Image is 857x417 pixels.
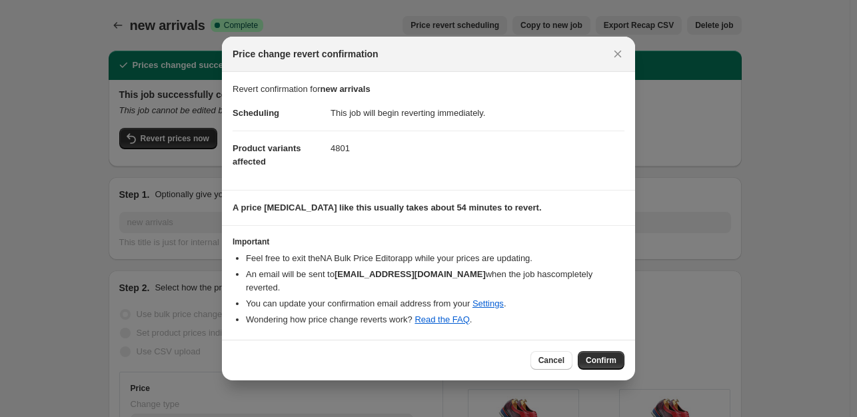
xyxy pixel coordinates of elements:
[233,83,624,96] p: Revert confirmation for
[538,355,564,366] span: Cancel
[530,351,572,370] button: Cancel
[233,47,379,61] span: Price change revert confirmation
[233,108,279,118] span: Scheduling
[331,96,624,131] dd: This job will begin reverting immediately.
[233,143,301,167] span: Product variants affected
[246,313,624,326] li: Wondering how price change reverts work? .
[335,269,486,279] b: [EMAIL_ADDRESS][DOMAIN_NAME]
[246,252,624,265] li: Feel free to exit the NA Bulk Price Editor app while your prices are updating.
[331,131,624,166] dd: 4801
[233,203,542,212] b: A price [MEDICAL_DATA] like this usually takes about 54 minutes to revert.
[578,351,624,370] button: Confirm
[586,355,616,366] span: Confirm
[233,236,624,247] h3: Important
[608,45,627,63] button: Close
[321,84,371,94] b: new arrivals
[246,297,624,310] li: You can update your confirmation email address from your .
[246,268,624,294] li: An email will be sent to when the job has completely reverted .
[415,314,469,324] a: Read the FAQ
[472,298,504,308] a: Settings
